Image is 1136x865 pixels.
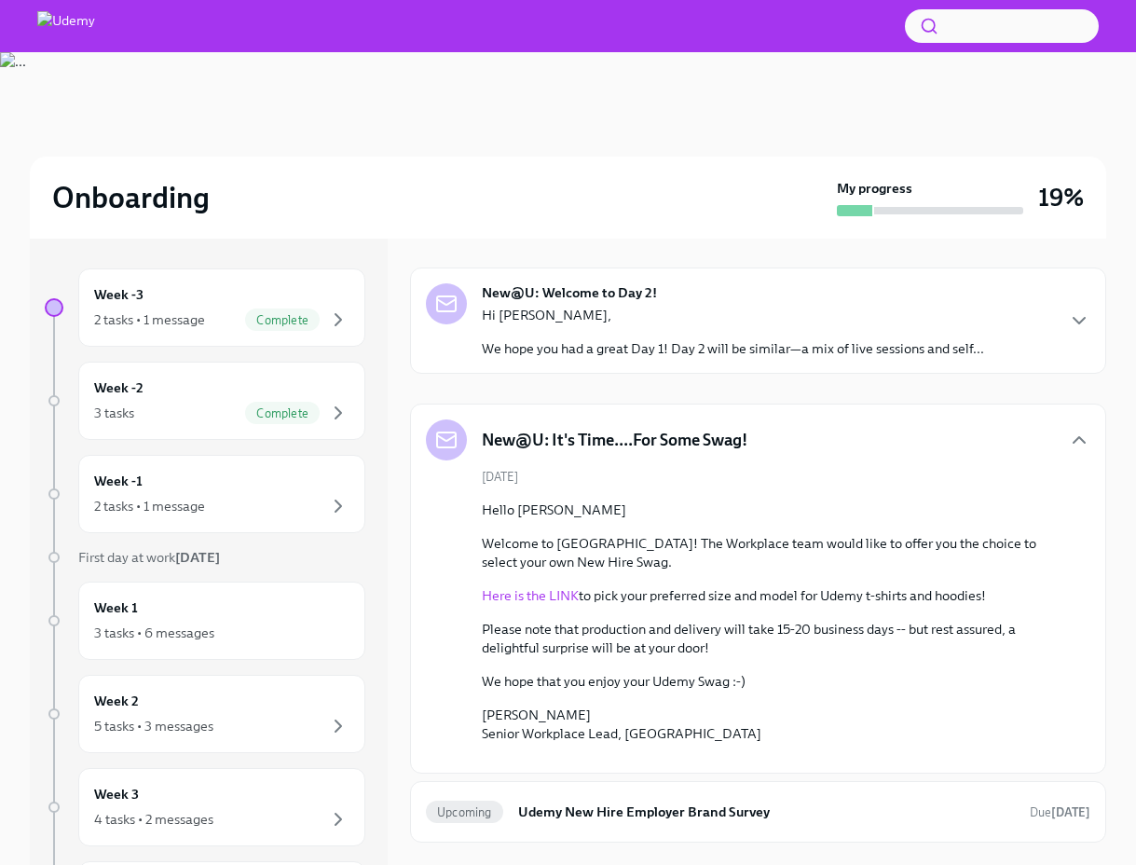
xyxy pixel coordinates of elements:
[1051,805,1090,819] strong: [DATE]
[94,378,144,398] h6: Week -2
[94,810,213,829] div: 4 tasks • 2 messages
[482,620,1061,657] p: Please note that production and delivery will take 15-20 business days -- but rest assured, a del...
[518,802,1015,822] h6: Udemy New Hire Employer Brand Survey
[94,471,143,491] h6: Week -1
[94,717,213,735] div: 5 tasks • 3 messages
[482,283,657,302] strong: New@U: Welcome to Day 2!
[837,179,912,198] strong: My progress
[94,784,139,804] h6: Week 3
[482,339,984,358] p: We hope you had a great Day 1! Day 2 will be similar—a mix of live sessions and self...
[482,672,1061,691] p: We hope that you enjoy your Udemy Swag :-)
[482,501,1061,519] p: Hello [PERSON_NAME]
[45,768,365,846] a: Week 34 tasks • 2 messages
[78,549,220,566] span: First day at work
[45,582,365,660] a: Week 13 tasks • 6 messages
[482,587,579,604] a: Here is the LINK
[94,310,205,329] div: 2 tasks • 1 message
[45,268,365,347] a: Week -32 tasks • 1 messageComplete
[482,468,518,486] span: [DATE]
[94,284,144,305] h6: Week -3
[482,586,1061,605] p: to pick your preferred size and model for Udemy t-shirts and hoodies!
[94,404,134,422] div: 3 tasks
[245,313,320,327] span: Complete
[1038,181,1084,214] h3: 19%
[45,675,365,753] a: Week 25 tasks • 3 messages
[426,805,503,819] span: Upcoming
[94,497,205,515] div: 2 tasks • 1 message
[175,549,220,566] strong: [DATE]
[482,706,1061,743] p: [PERSON_NAME] Senior Workplace Lead, [GEOGRAPHIC_DATA]
[94,691,139,711] h6: Week 2
[1030,805,1090,819] span: Due
[1030,803,1090,821] span: October 11th, 2025 10:00
[94,597,138,618] h6: Week 1
[94,624,214,642] div: 3 tasks • 6 messages
[426,797,1090,827] a: UpcomingUdemy New Hire Employer Brand SurveyDue[DATE]
[37,11,95,41] img: Udemy
[245,406,320,420] span: Complete
[45,548,365,567] a: First day at work[DATE]
[482,429,747,451] h5: New@U: It's Time....For Some Swag!
[482,534,1061,571] p: Welcome to [GEOGRAPHIC_DATA]! The Workplace team would like to offer you the choice to select you...
[45,362,365,440] a: Week -23 tasksComplete
[45,455,365,533] a: Week -12 tasks • 1 message
[482,306,984,324] p: Hi [PERSON_NAME],
[52,179,210,216] h2: Onboarding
